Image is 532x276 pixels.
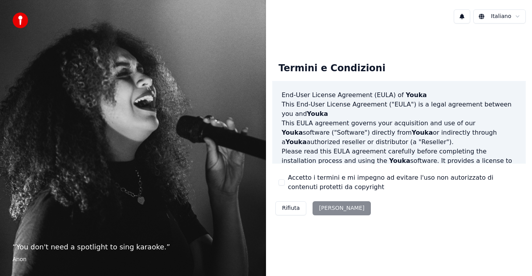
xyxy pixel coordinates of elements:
[307,110,328,117] span: Youka
[13,242,253,253] p: “ You don't need a spotlight to sing karaoke. ”
[272,56,392,81] div: Termini e Condizioni
[282,119,516,147] p: This EULA agreement governs your acquisition and use of our software ("Software") directly from o...
[406,91,427,99] span: Youka
[282,129,303,136] span: Youka
[282,90,516,100] h3: End-User License Agreement (EULA) of
[288,173,519,192] label: Accetto i termini e mi impegno ad evitare l'uso non autorizzato di contenuti protetti da copyright
[389,157,410,164] span: Youka
[13,256,253,263] footer: Anon
[412,129,433,136] span: Youka
[275,201,306,215] button: Rifiuta
[286,138,307,146] span: Youka
[282,147,516,184] p: Please read this EULA agreement carefully before completing the installation process and using th...
[13,13,28,28] img: youka
[282,100,516,119] p: This End-User License Agreement ("EULA") is a legal agreement between you and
